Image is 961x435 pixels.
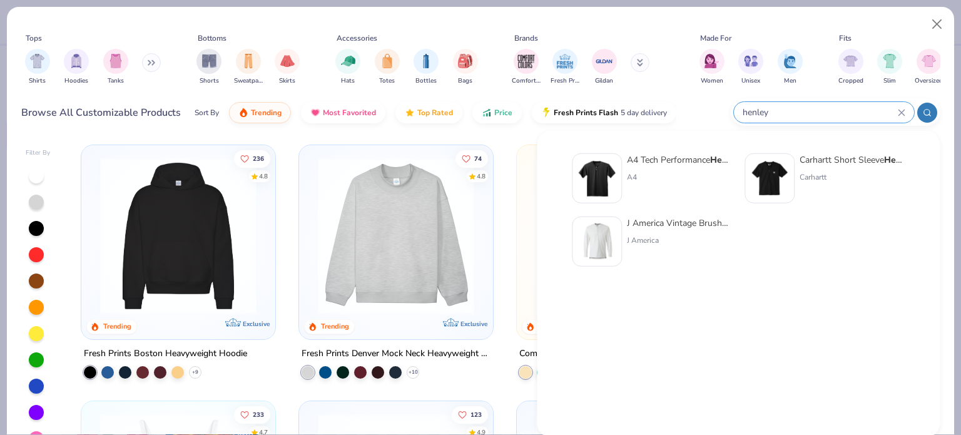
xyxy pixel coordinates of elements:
[704,54,719,68] img: Women Image
[198,33,226,44] div: Bottoms
[556,52,574,71] img: Fresh Prints Image
[519,346,688,362] div: Comfort Colors Adult Heavyweight T-Shirt
[414,49,439,86] button: filter button
[64,76,88,86] span: Hoodies
[925,13,949,36] button: Close
[915,49,943,86] div: filter for Oversized
[701,76,723,86] span: Women
[380,54,394,68] img: Totes Image
[627,235,732,246] div: J America
[337,33,377,44] div: Accessories
[532,102,676,123] button: Fresh Prints Flash5 day delivery
[379,76,395,86] span: Totes
[700,33,731,44] div: Made For
[458,76,472,86] span: Bags
[784,76,796,86] span: Men
[783,54,797,68] img: Men Image
[414,49,439,86] div: filter for Bottles
[577,159,616,198] img: 8e1d3760-5f8a-49ad-a653-d1ab46cfe1c2
[595,76,613,86] span: Gildan
[877,49,902,86] button: filter button
[750,159,789,198] img: 52cddbbb-a402-4b8e-b018-5e16c26084cf
[341,54,355,68] img: Hats Image
[915,49,943,86] button: filter button
[512,76,541,86] span: Comfort Colors
[310,108,320,118] img: most_fav.gif
[839,33,852,44] div: Fits
[627,153,732,166] div: A4 Tech Performance
[312,158,480,314] img: f5d85501-0dbb-4ee4-b115-c08fa3845d83
[551,49,579,86] button: filter button
[196,49,221,86] div: filter for Shorts
[741,76,760,86] span: Unisex
[341,76,355,86] span: Hats
[301,102,385,123] button: Most Favorited
[744,54,758,68] img: Unisex Image
[94,158,263,314] img: 91acfc32-fd48-4d6b-bdad-a4c1a30ac3fc
[417,108,453,118] span: Top Rated
[915,76,943,86] span: Oversized
[409,369,418,376] span: + 10
[275,49,300,86] button: filter button
[843,54,858,68] img: Cropped Image
[800,153,905,166] div: Carhartt Short Sleeve T-Shirt
[472,102,522,123] button: Price
[64,49,89,86] button: filter button
[470,411,482,417] span: 123
[84,346,247,362] div: Fresh Prints Boston Heavyweight Hoodie
[883,54,897,68] img: Slim Image
[627,171,732,183] div: A4
[512,49,541,86] div: filter for Comfort Colors
[474,155,482,161] span: 74
[419,54,433,68] img: Bottles Image
[699,49,725,86] button: filter button
[103,49,128,86] div: filter for Tanks
[108,76,124,86] span: Tanks
[335,49,360,86] button: filter button
[335,49,360,86] div: filter for Hats
[234,76,263,86] span: Sweatpants
[280,54,295,68] img: Skirts Image
[453,49,478,86] div: filter for Bags
[69,54,83,68] img: Hoodies Image
[30,54,44,68] img: Shirts Image
[260,171,268,181] div: 4.8
[778,49,803,86] div: filter for Men
[800,171,905,183] div: Carhartt
[551,49,579,86] div: filter for Fresh Prints
[738,49,763,86] button: filter button
[405,108,415,118] img: TopRated.gif
[196,49,221,86] button: filter button
[838,49,863,86] div: filter for Cropped
[455,150,488,167] button: Like
[242,54,255,68] img: Sweatpants Image
[192,369,198,376] span: + 9
[103,49,128,86] button: filter button
[253,155,265,161] span: 236
[741,105,898,120] input: Try "T-Shirt"
[275,49,300,86] div: filter for Skirts
[627,217,732,230] div: J America Vintage Brushed Jersey
[25,49,50,86] div: filter for Shirts
[21,105,181,120] div: Browse All Customizable Products
[554,108,618,118] span: Fresh Prints Flash
[577,222,616,261] img: cf57cf0b-7cef-45de-9116-49df255bfa94
[200,76,219,86] span: Shorts
[229,102,291,123] button: Trending
[458,54,472,68] img: Bags Image
[699,49,725,86] div: filter for Women
[778,49,803,86] button: filter button
[512,49,541,86] button: filter button
[883,76,896,86] span: Slim
[517,52,536,71] img: Comfort Colors Image
[529,158,698,314] img: 029b8af0-80e6-406f-9fdc-fdf898547912
[494,108,512,118] span: Price
[922,54,936,68] img: Oversized Image
[592,49,617,86] button: filter button
[592,49,617,86] div: filter for Gildan
[395,102,462,123] button: Top Rated
[551,76,579,86] span: Fresh Prints
[235,406,271,423] button: Like
[64,49,89,86] div: filter for Hoodies
[238,108,248,118] img: trending.gif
